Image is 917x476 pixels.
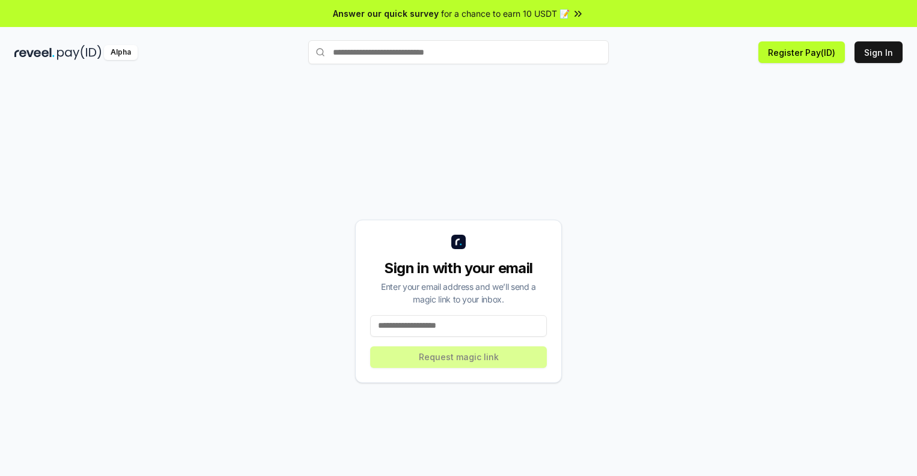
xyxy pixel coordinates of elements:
div: Alpha [104,45,138,60]
img: reveel_dark [14,45,55,60]
img: logo_small [451,235,466,249]
span: for a chance to earn 10 USDT 📝 [441,7,570,20]
button: Sign In [855,41,903,63]
img: pay_id [57,45,102,60]
button: Register Pay(ID) [758,41,845,63]
span: Answer our quick survey [333,7,439,20]
div: Sign in with your email [370,259,547,278]
div: Enter your email address and we’ll send a magic link to your inbox. [370,280,547,306]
